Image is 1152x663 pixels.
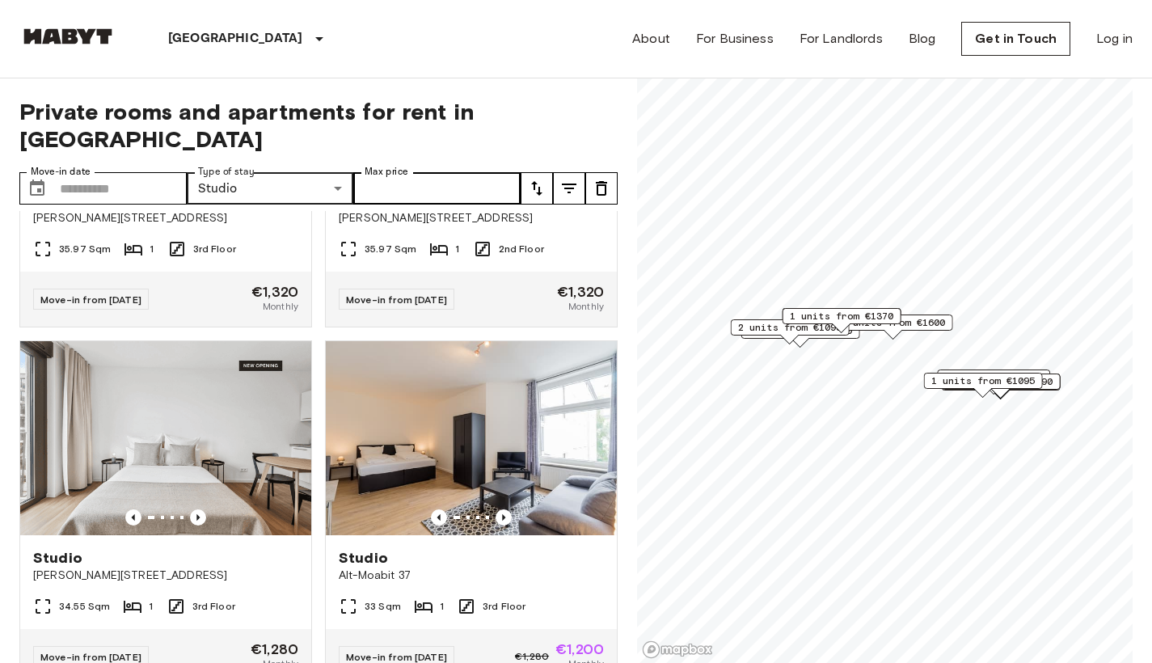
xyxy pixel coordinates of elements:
[40,651,141,663] span: Move-in from [DATE]
[944,370,1043,385] span: 3 units from €960
[150,242,154,256] span: 1
[346,293,447,306] span: Move-in from [DATE]
[937,370,1050,395] div: Map marker
[696,29,774,49] a: For Business
[738,320,842,335] span: 2 units from €1095
[33,548,82,568] span: Studio
[842,315,946,330] span: 4 units from €1600
[783,308,901,333] div: Map marker
[198,165,255,179] label: Type of stay
[31,165,91,179] label: Move-in date
[33,210,298,226] span: [PERSON_NAME][STREET_ADDRESS]
[365,242,416,256] span: 35.97 Sqm
[800,29,883,49] a: For Landlords
[555,642,604,657] span: €1,200
[942,374,1061,399] div: Map marker
[431,509,447,526] button: Previous image
[455,242,459,256] span: 1
[642,640,713,659] a: Mapbox logo
[1096,29,1133,49] a: Log in
[40,293,141,306] span: Move-in from [DATE]
[263,299,298,314] span: Monthly
[125,509,141,526] button: Previous image
[187,172,354,205] div: Studio
[949,374,1053,389] span: 1 units from €1390
[632,29,670,49] a: About
[149,599,153,614] span: 1
[168,29,303,49] p: [GEOGRAPHIC_DATA]
[585,172,618,205] button: tune
[190,509,206,526] button: Previous image
[33,568,298,584] span: [PERSON_NAME][STREET_ADDRESS]
[365,165,408,179] label: Max price
[193,242,236,256] span: 3rd Floor
[339,210,604,226] span: [PERSON_NAME][STREET_ADDRESS]
[731,319,850,344] div: Map marker
[483,599,525,614] span: 3rd Floor
[834,315,953,340] div: Map marker
[20,341,311,535] img: Marketing picture of unit DE-01-490-301-001
[557,285,604,299] span: €1,320
[440,599,444,614] span: 1
[499,242,544,256] span: 2nd Floor
[365,599,401,614] span: 33 Sqm
[790,309,894,323] span: 1 units from €1370
[924,373,1043,398] div: Map marker
[339,568,604,584] span: Alt-Moabit 37
[251,285,298,299] span: €1,320
[59,599,110,614] span: 34.55 Sqm
[192,599,235,614] span: 3rd Floor
[19,98,618,153] span: Private rooms and apartments for rent in [GEOGRAPHIC_DATA]
[568,299,604,314] span: Monthly
[931,374,1036,388] span: 1 units from €1095
[521,172,553,205] button: tune
[553,172,585,205] button: tune
[346,651,447,663] span: Move-in from [DATE]
[19,28,116,44] img: Habyt
[339,548,388,568] span: Studio
[21,172,53,205] button: Choose date
[326,341,617,535] img: Marketing picture of unit DE-01-087-003-01H
[59,242,111,256] span: 35.97 Sqm
[251,642,298,657] span: €1,280
[909,29,936,49] a: Blog
[496,509,512,526] button: Previous image
[961,22,1070,56] a: Get in Touch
